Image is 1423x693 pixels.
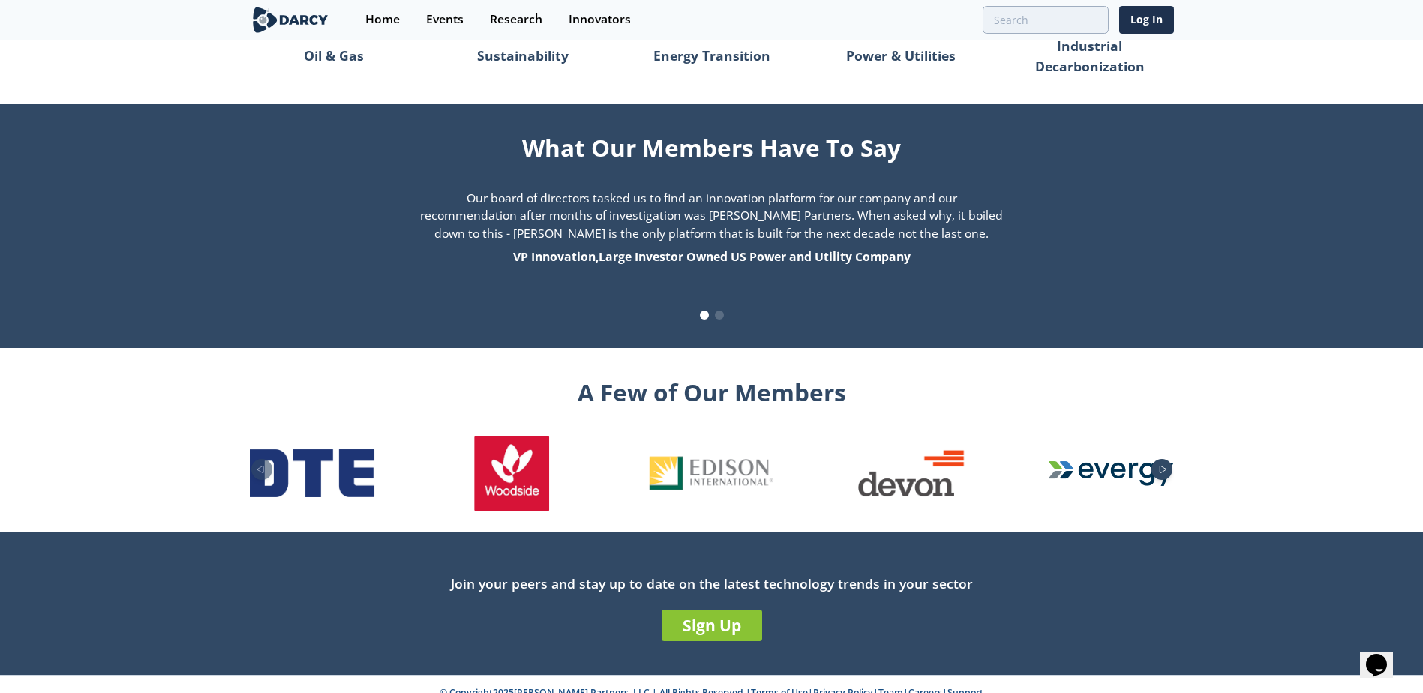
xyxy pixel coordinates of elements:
[365,13,400,25] div: Home
[250,574,1174,593] div: Join your peers and stay up to date on the latest technology trends in your sector
[653,40,770,72] p: Energy Transition
[649,456,773,490] img: 1613761100414-edison%20logo.png
[983,6,1109,34] input: Advanced Search
[490,13,542,25] div: Research
[365,190,1058,266] div: Our board of directors tasked us to find an innovation platform for our company and our recommend...
[846,40,956,72] p: Power & Utilities
[857,449,965,497] img: 1608048026791-dvn.com.png
[849,449,974,497] div: 16 / 26
[418,248,1006,266] div: VP Innovation , Large Investor Owned US Power and Utility Company
[365,190,1058,266] div: 2 / 4
[474,436,549,511] img: woodside.com.au.png
[1049,461,1173,486] img: 1652368361385-Evergy_Logo_RGB.png
[365,124,1058,165] div: What Our Members Have To Say
[1360,633,1408,678] iframe: chat widget
[1151,459,1172,480] div: Next slide
[649,456,773,490] div: 15 / 26
[250,7,332,33] img: logo-wide.svg
[250,369,1174,409] div: A Few of Our Members
[477,40,569,72] p: Sustainability
[1119,6,1174,34] a: Log In
[449,436,574,511] div: 14 / 26
[662,610,762,641] a: Sign Up
[304,40,364,72] p: Oil & Gas
[249,449,374,497] div: 13 / 26
[249,449,374,497] img: 1616509367060-DTE.png
[1006,40,1174,72] p: Industrial Decarbonization
[426,13,464,25] div: Events
[1049,461,1173,486] div: 17 / 26
[569,13,631,25] div: Innovators
[251,459,272,480] div: Previous slide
